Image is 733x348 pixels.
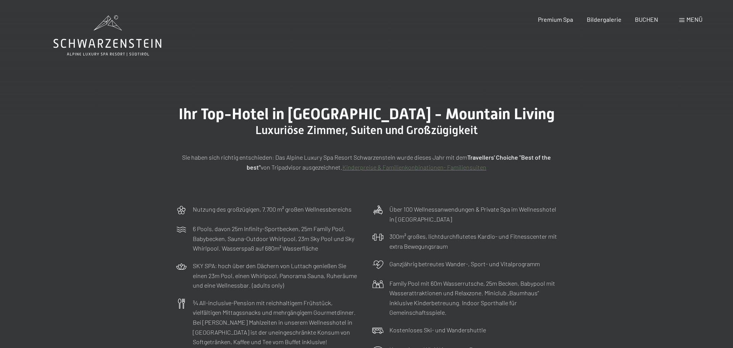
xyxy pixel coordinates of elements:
[179,105,555,123] span: Ihr Top-Hotel in [GEOGRAPHIC_DATA] - Mountain Living
[176,152,557,172] p: Sie haben sich richtig entschieden: Das Alpine Luxury Spa Resort Schwarzenstein wurde dieses Jahr...
[193,224,361,253] p: 6 Pools, davon 25m Infinity-Sportbecken, 25m Family Pool, Babybecken, Sauna-Outdoor Whirlpool, 23...
[389,278,557,317] p: Family Pool mit 60m Wasserrutsche, 25m Becken, Babypool mit Wasserattraktionen und Relaxzone. Min...
[538,16,573,23] a: Premium Spa
[389,204,557,224] p: Über 100 Wellnessanwendungen & Private Spa im Wellnesshotel in [GEOGRAPHIC_DATA]
[255,123,478,137] span: Luxuriöse Zimmer, Suiten und Großzügigkeit
[342,163,486,171] a: Kinderpreise & Familienkonbinationen- Familiensuiten
[193,261,361,290] p: SKY SPA: hoch über den Dächern von Luttach genießen Sie einen 23m Pool, einen Whirlpool, Panorama...
[635,16,658,23] a: BUCHEN
[389,259,540,269] p: Ganzjährig betreutes Wander-, Sport- und Vitalprogramm
[193,204,352,214] p: Nutzung des großzügigen, 7.700 m² großen Wellnessbereichs
[587,16,622,23] a: Bildergalerie
[389,231,557,251] p: 300m² großes, lichtdurchflutetes Kardio- und Fitnesscenter mit extra Bewegungsraum
[247,154,551,171] strong: Travellers' Choiche "Best of the best"
[193,298,361,347] p: ¾ All-inclusive-Pension mit reichhaltigem Frühstück, vielfältigen Mittagssnacks und mehrgängigem ...
[389,325,486,335] p: Kostenloses Ski- und Wandershuttle
[686,16,702,23] span: Menü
